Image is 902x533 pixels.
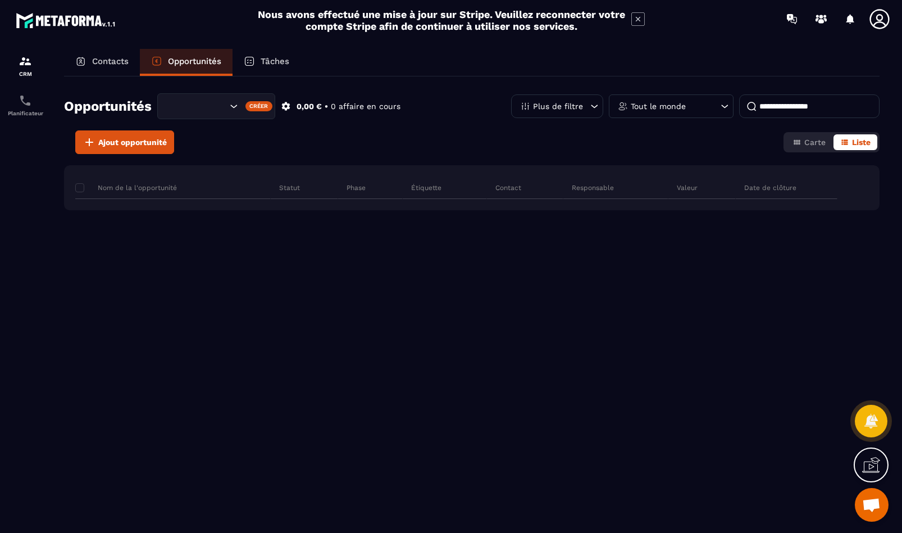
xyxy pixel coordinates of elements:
[533,102,583,110] p: Plus de filtre
[572,183,614,192] p: Responsable
[261,56,289,66] p: Tâches
[325,101,328,112] p: •
[804,138,826,147] span: Carte
[3,110,48,116] p: Planificateur
[631,102,686,110] p: Tout le monde
[167,100,227,112] input: Search for option
[257,8,626,32] h2: Nous avons effectué une mise à jour sur Stripe. Veuillez reconnecter votre compte Stripe afin de ...
[852,138,871,147] span: Liste
[833,134,877,150] button: Liste
[75,130,174,154] button: Ajout opportunité
[157,93,275,119] div: Search for option
[279,183,300,192] p: Statut
[75,183,177,192] p: Nom de la l'opportunité
[3,85,48,125] a: schedulerschedulerPlanificateur
[411,183,441,192] p: Étiquette
[168,56,221,66] p: Opportunités
[331,101,400,112] p: 0 affaire en cours
[140,49,233,76] a: Opportunités
[744,183,796,192] p: Date de clôture
[3,46,48,85] a: formationformationCRM
[64,49,140,76] a: Contacts
[3,71,48,77] p: CRM
[855,488,889,522] a: Ouvrir le chat
[19,94,32,107] img: scheduler
[347,183,366,192] p: Phase
[92,56,129,66] p: Contacts
[64,95,152,118] h2: Opportunités
[19,55,32,68] img: formation
[677,183,698,192] p: Valeur
[297,101,322,112] p: 0,00 €
[98,137,167,148] span: Ajout opportunité
[233,49,300,76] a: Tâches
[16,10,117,30] img: logo
[245,101,273,111] div: Créer
[495,183,521,192] p: Contact
[786,134,832,150] button: Carte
